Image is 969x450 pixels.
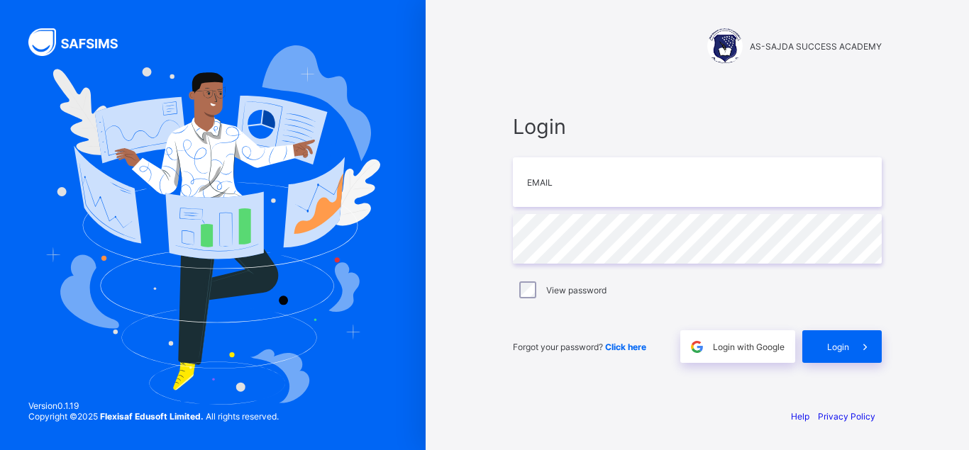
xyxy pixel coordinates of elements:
[827,342,849,352] span: Login
[28,400,279,411] span: Version 0.1.19
[605,342,646,352] a: Click here
[713,342,785,352] span: Login with Google
[546,285,607,296] label: View password
[818,411,875,422] a: Privacy Policy
[791,411,809,422] a: Help
[45,45,380,405] img: Hero Image
[513,114,882,139] span: Login
[100,411,204,422] strong: Flexisaf Edusoft Limited.
[750,41,882,52] span: AS-SAJDA SUCCESS ACADEMY
[28,411,279,422] span: Copyright © 2025 All rights reserved.
[513,342,646,352] span: Forgot your password?
[689,339,705,355] img: google.396cfc9801f0270233282035f929180a.svg
[28,28,135,56] img: SAFSIMS Logo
